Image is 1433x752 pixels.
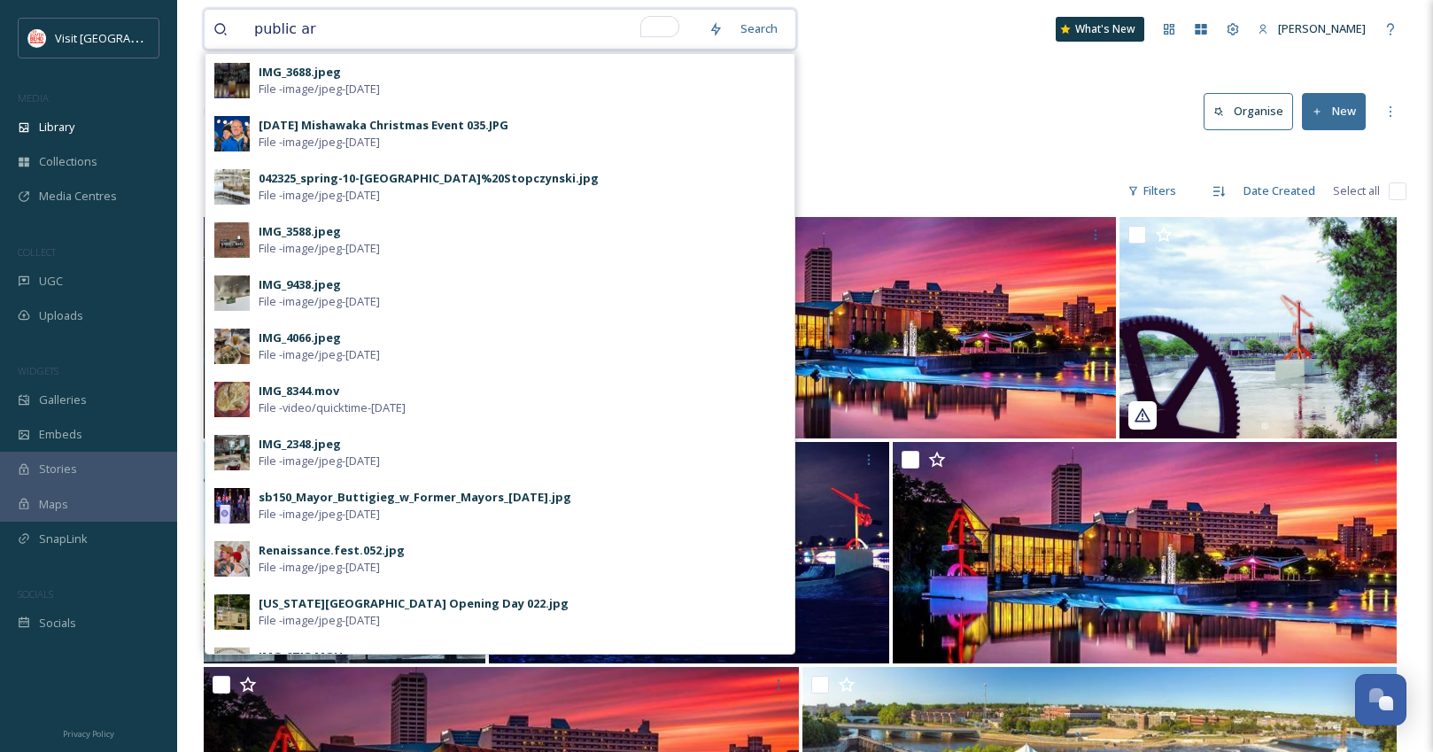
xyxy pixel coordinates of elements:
span: File - image/jpeg - [DATE] [259,453,380,469]
span: UGC [39,273,63,290]
div: Search [732,12,786,46]
img: da66bc82-1474-4fee-b9dd-a79332e75257.jpg [214,594,250,630]
img: 90b649bb-76c6-4051-b786-e5f2c9ef4f6d.jpg [214,63,250,98]
span: Media Centres [39,188,117,205]
span: COLLECT [18,245,56,259]
span: File - video/quicktime - [DATE] [259,399,406,416]
a: What's New [1056,17,1144,42]
div: Date Created [1235,174,1324,208]
span: File - image/jpeg - [DATE] [259,612,380,629]
img: 07e1d049-6811-43ed-8bfe-1ed39893886d.jpg [214,275,250,311]
span: Maps [39,496,68,513]
span: Privacy Policy [63,728,114,740]
img: abfc43b3-8c89-2e00-fb7e-38653a49e62d.jpg [204,442,485,663]
img: 02f03d8e-762f-87b0-a684-03b088f6e9ae.jpg [1119,217,1397,438]
button: Open Chat [1355,674,1406,725]
span: File - image/jpeg - [DATE] [259,81,380,97]
img: vsbm-stackedMISH_CMYKlogo2017.jpg [28,29,46,47]
img: Century Center at Sunset retouched.jpg [893,442,1397,663]
span: 13 file s [204,182,239,199]
img: ce6621f5-f71a-4927-ae59-714fcec8a584.jpg [214,382,250,417]
img: 64cbf16d-cf82-4a3c-b942-82fd9493e713.jpg [214,222,250,258]
span: Library [39,119,74,136]
span: File - image/jpeg - [DATE] [259,187,380,204]
span: File - image/jpeg - [DATE] [259,506,380,523]
div: IMG_9713.MOV [259,648,342,665]
img: 4e63d23b-9c83-4389-bda7-2f528dc9065f.jpg [214,488,250,523]
img: 4fe807b4-60b0-49ee-ac7e-6d6c7f1f4da0.jpg [214,116,250,151]
div: IMG_3688.jpeg [259,64,341,81]
div: [DATE] Mishawaka Christmas Event 035.JPG [259,117,508,134]
span: File - image/jpeg - [DATE] [259,134,380,151]
div: IMG_9438.jpeg [259,276,341,293]
span: Socials [39,615,76,632]
img: Century-Center-at-Sunset-retouched (4)-Visit%20South%20Bend%20Mishawaka.jpg [662,217,1116,438]
span: Select all [1333,182,1380,199]
span: Galleries [39,392,87,408]
div: [US_STATE][GEOGRAPHIC_DATA] Opening Day 022.jpg [259,595,569,612]
div: Renaissance.fest.052.jpg [259,542,405,559]
span: MEDIA [18,91,49,105]
span: Stories [39,461,77,477]
span: Embeds [39,426,82,443]
div: IMG_4066.jpeg [259,329,341,346]
span: SnapLink [39,531,88,547]
span: Collections [39,153,97,170]
span: File - image/jpeg - [DATE] [259,240,380,257]
span: File - image/jpeg - [DATE] [259,293,380,310]
a: [PERSON_NAME] [1249,12,1375,46]
img: 000ffd62-094e-496a-9e28-95a3d957eb54.jpg [214,541,250,577]
span: WIDGETS [18,364,58,377]
span: File - image/jpeg - [DATE] [259,346,380,363]
img: e039fe04-65ff-4755-8ffc-7ad45c7a0157.jpg [214,647,250,683]
span: Uploads [39,307,83,324]
span: File - image/jpeg - [DATE] [259,559,380,576]
img: Century Center at Sunset retouched-Visit%20South%20Bend%20Mishawaka.jpg [204,217,658,438]
span: SOCIALS [18,587,53,601]
div: IMG_2348.jpeg [259,436,341,453]
img: 5fe5af02-63c0-47d4-a40c-399f6ffbc5a8.jpg [214,169,250,205]
div: sb150_Mayor_Buttigieg_w_Former_Mayors_[DATE].jpg [259,489,571,506]
button: New [1302,93,1366,129]
input: To enrich screen reader interactions, please activate Accessibility in Grammarly extension settings [245,10,700,49]
a: Organise [1204,93,1302,129]
div: 042325_spring-10-[GEOGRAPHIC_DATA]%20Stopczynski.jpg [259,170,599,187]
img: c1f1af1e-8f9c-4c0d-94ef-5fe1163b29fd.jpg [214,435,250,470]
span: [PERSON_NAME] [1278,20,1366,36]
div: IMG_3588.jpeg [259,223,341,240]
span: Visit [GEOGRAPHIC_DATA] [55,29,192,46]
div: Filters [1119,174,1185,208]
a: Privacy Policy [63,722,114,743]
div: IMG_8344.mov [259,383,339,399]
button: Organise [1204,93,1293,129]
img: 04acecee-5096-413d-b07b-360a3066672b.jpg [214,329,250,364]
